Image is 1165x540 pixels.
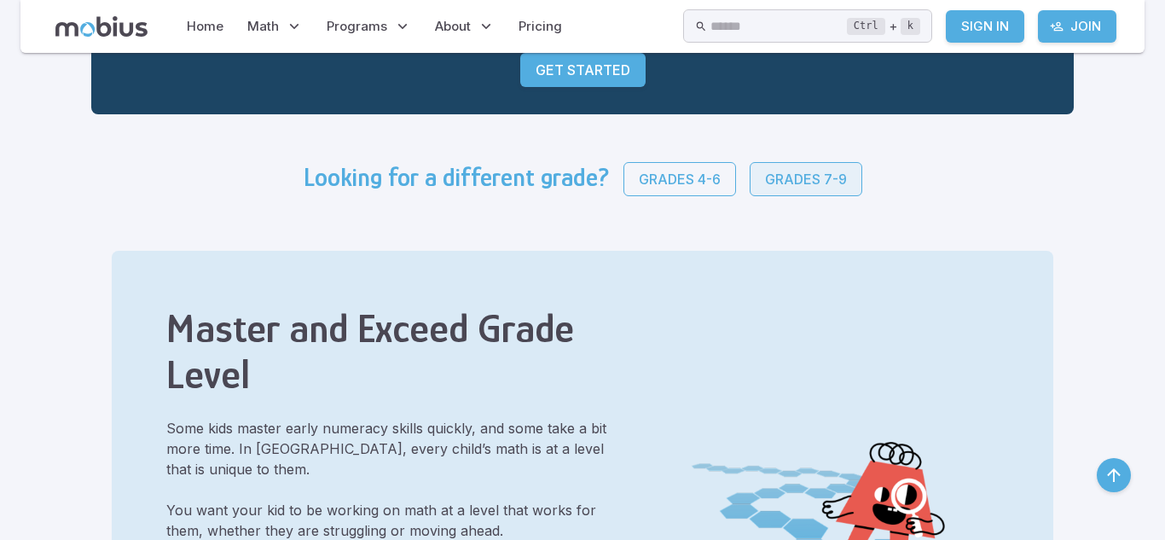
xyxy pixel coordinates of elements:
kbd: k [901,18,920,35]
a: Join [1038,10,1116,43]
div: + [847,16,920,37]
p: Grades 4-6 [639,169,721,189]
a: Get Started [520,53,646,87]
p: Some kids master early numeracy skills quickly, and some take a bit more time. In [GEOGRAPHIC_DAT... [166,418,631,479]
h3: Looking for a different grade? [304,162,610,196]
a: Grades 7-9 [750,162,862,196]
kbd: Ctrl [847,18,885,35]
a: Sign In [946,10,1024,43]
h2: Master and Exceed Grade Level [166,305,631,398]
p: Get Started [536,60,630,80]
span: Math [247,17,279,36]
span: About [435,17,471,36]
a: Home [182,7,229,46]
span: Programs [327,17,387,36]
p: Grades 7-9 [765,169,847,189]
a: Pricing [513,7,567,46]
a: Grades 4-6 [623,162,736,196]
